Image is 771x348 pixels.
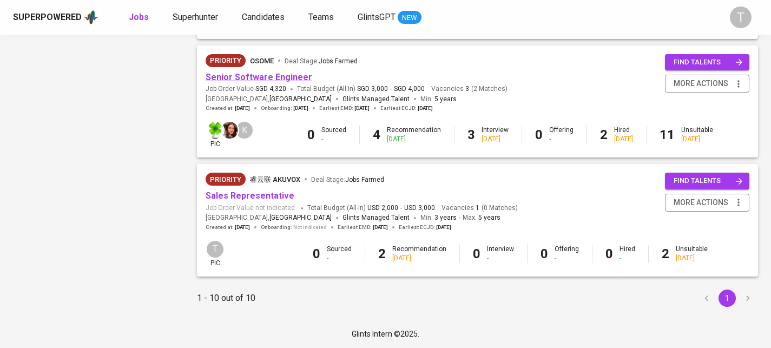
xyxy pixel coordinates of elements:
[242,11,287,24] a: Candidates
[345,176,384,183] span: Jobs Farmed
[674,175,743,187] span: find talents
[487,245,514,263] div: Interview
[235,121,254,140] div: K
[614,135,633,144] div: [DATE]
[206,213,332,224] span: [GEOGRAPHIC_DATA] ,
[434,95,457,103] span: 5 years
[206,84,286,94] span: Job Order Value
[261,224,327,231] span: Onboarding :
[250,175,300,183] span: 睿云联 Akuvox
[221,122,238,139] img: thao.thai@glints.com
[431,84,508,94] span: Vacancies ( 2 Matches )
[373,127,380,142] b: 4
[297,84,425,94] span: Total Budget (All-In)
[378,246,386,261] b: 2
[206,121,225,149] div: pic
[420,95,457,103] span: Min.
[338,224,388,231] span: Earliest EMD :
[269,94,332,105] span: [GEOGRAPHIC_DATA]
[319,104,370,112] span: Earliest EMD :
[681,135,713,144] div: [DATE]
[681,126,713,144] div: Unsuitable
[614,126,633,144] div: Hired
[13,11,82,24] div: Superpowered
[373,224,388,231] span: [DATE]
[482,135,509,144] div: [DATE]
[235,104,250,112] span: [DATE]
[206,94,332,105] span: [GEOGRAPHIC_DATA] ,
[307,203,435,213] span: Total Budget (All-In)
[13,9,98,25] a: Superpoweredapp logo
[206,174,246,185] span: Priority
[660,127,675,142] b: 11
[387,135,441,144] div: [DATE]
[555,254,579,263] div: -
[418,104,433,112] span: [DATE]
[129,12,149,22] b: Jobs
[308,12,334,22] span: Teams
[478,214,500,221] span: 5 years
[327,245,352,263] div: Sourced
[730,6,752,28] div: T
[400,203,402,213] span: -
[321,135,346,144] div: -
[620,254,635,263] div: -
[387,126,441,144] div: Recommendation
[464,84,469,94] span: 3
[308,11,336,24] a: Teams
[206,240,225,259] div: T
[467,127,475,142] b: 3
[482,126,509,144] div: Interview
[662,246,669,261] b: 2
[390,84,392,94] span: -
[420,214,457,221] span: Min.
[696,290,758,307] nav: pagination navigation
[173,12,218,22] span: Superhunter
[206,240,225,268] div: pic
[600,127,608,142] b: 2
[84,9,98,25] img: app logo
[463,214,500,221] span: Max.
[535,127,543,142] b: 0
[380,104,433,112] span: Earliest ECJD :
[242,12,285,22] span: Candidates
[255,84,286,94] span: SGD 4,320
[206,224,250,231] span: Created at :
[206,203,296,213] span: Job Order Value not indicated.
[354,104,370,112] span: [DATE]
[436,224,451,231] span: [DATE]
[665,75,749,93] button: more actions
[665,194,749,212] button: more actions
[392,254,446,263] div: [DATE]
[269,213,332,224] span: [GEOGRAPHIC_DATA]
[285,57,358,65] span: Deal Stage :
[394,84,425,94] span: SGD 4,000
[293,224,327,231] span: Not indicated
[605,246,613,261] b: 0
[674,196,728,209] span: more actions
[674,56,743,69] span: find talents
[311,176,384,183] span: Deal Stage :
[367,203,398,213] span: USD 2,000
[206,104,250,112] span: Created at :
[357,84,388,94] span: SGD 3,000
[404,203,435,213] span: USD 3,000
[549,126,574,144] div: Offering
[307,127,315,142] b: 0
[620,245,635,263] div: Hired
[434,214,457,221] span: 3 years
[250,57,274,65] span: Osome
[398,12,421,23] span: NEW
[293,104,308,112] span: [DATE]
[665,54,749,71] button: find talents
[129,11,151,24] a: Jobs
[327,254,352,263] div: -
[261,104,308,112] span: Onboarding :
[235,224,250,231] span: [DATE]
[358,12,396,22] span: GlintsGPT
[342,214,410,221] span: Glints Managed Talent
[392,245,446,263] div: Recommendation
[313,246,320,261] b: 0
[441,203,518,213] span: Vacancies ( 0 Matches )
[206,54,246,67] div: New Job received from Demand Team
